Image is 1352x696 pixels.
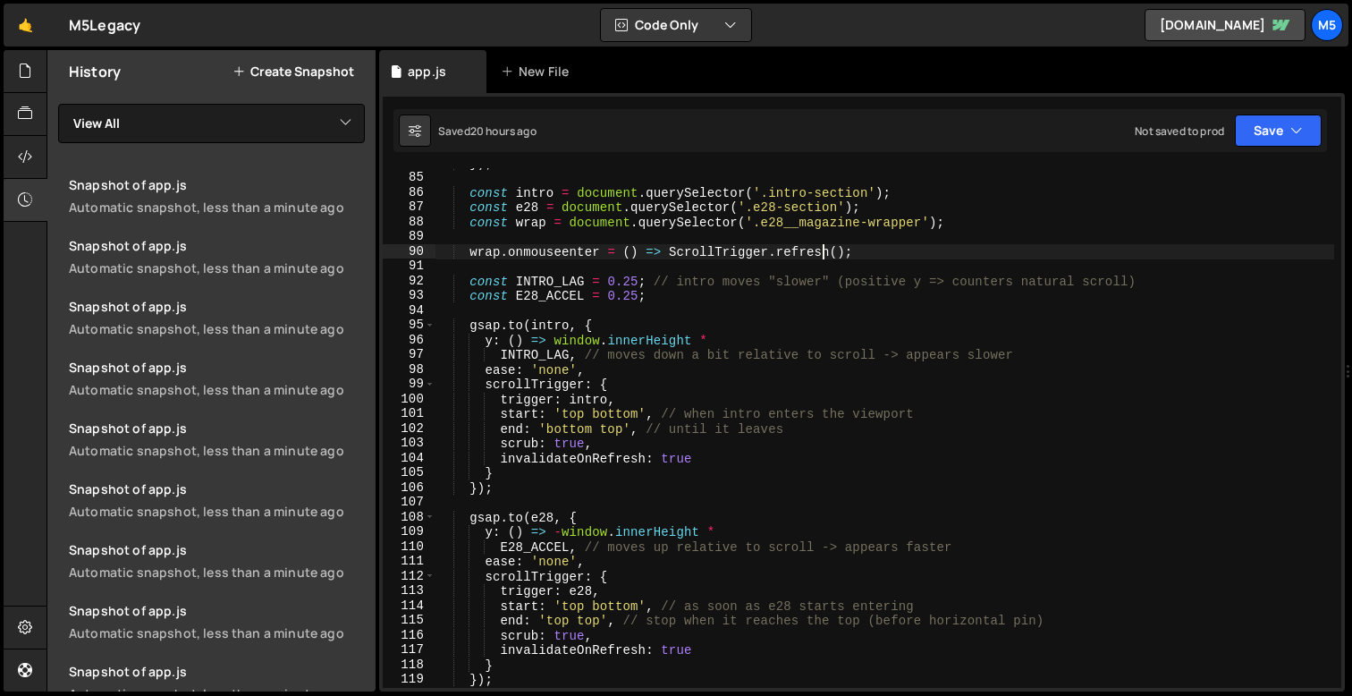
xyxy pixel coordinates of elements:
[383,658,435,673] div: 118
[69,237,365,254] div: Snapshot of app.js
[69,480,365,497] div: Snapshot of app.js
[58,226,376,287] a: Snapshot of app.jsAutomatic snapshot, less than a minute ago
[383,303,435,318] div: 94
[383,333,435,348] div: 96
[383,377,435,392] div: 99
[69,420,365,437] div: Snapshot of app.js
[69,199,365,216] div: Automatic snapshot, less than a minute ago
[501,63,576,81] div: New File
[69,259,365,276] div: Automatic snapshot, less than a minute ago
[383,613,435,628] div: 115
[383,465,435,480] div: 105
[58,409,376,470] a: Snapshot of app.jsAutomatic snapshot, less than a minute ago
[69,564,365,581] div: Automatic snapshot, less than a minute ago
[69,541,365,558] div: Snapshot of app.js
[69,359,365,376] div: Snapshot of app.js
[383,480,435,496] div: 106
[69,298,365,315] div: Snapshot of app.js
[383,554,435,569] div: 111
[383,288,435,303] div: 93
[383,185,435,200] div: 86
[232,64,354,79] button: Create Snapshot
[69,624,365,641] div: Automatic snapshot, less than a minute ago
[69,663,365,680] div: Snapshot of app.js
[438,123,537,139] div: Saved
[383,406,435,421] div: 101
[383,524,435,539] div: 109
[383,229,435,244] div: 89
[4,4,47,47] a: 🤙
[383,583,435,598] div: 113
[69,442,365,459] div: Automatic snapshot, less than a minute ago
[383,436,435,451] div: 103
[58,530,376,591] a: Snapshot of app.jsAutomatic snapshot, less than a minute ago
[1145,9,1306,41] a: [DOMAIN_NAME]
[58,166,376,226] a: Snapshot of app.jsAutomatic snapshot, less than a minute ago
[383,244,435,259] div: 90
[383,539,435,555] div: 110
[601,9,751,41] button: Code Only
[58,470,376,530] a: Snapshot of app.jsAutomatic snapshot, less than a minute ago
[470,123,537,139] div: 20 hours ago
[58,591,376,652] a: Snapshot of app.jsAutomatic snapshot, less than a minute ago
[383,259,435,274] div: 91
[383,199,435,215] div: 87
[1135,123,1224,139] div: Not saved to prod
[383,421,435,437] div: 102
[383,392,435,407] div: 100
[383,362,435,378] div: 98
[69,176,365,193] div: Snapshot of app.js
[383,274,435,289] div: 92
[383,170,435,185] div: 85
[58,287,376,348] a: Snapshot of app.jsAutomatic snapshot, less than a minute ago
[408,63,446,81] div: app.js
[383,495,435,510] div: 107
[383,569,435,584] div: 112
[1311,9,1343,41] a: M5
[69,381,365,398] div: Automatic snapshot, less than a minute ago
[383,628,435,643] div: 116
[69,602,365,619] div: Snapshot of app.js
[58,348,376,409] a: Snapshot of app.jsAutomatic snapshot, less than a minute ago
[383,672,435,687] div: 119
[383,642,435,658] div: 117
[383,598,435,614] div: 114
[69,503,365,520] div: Automatic snapshot, less than a minute ago
[69,14,140,36] div: M5Legacy
[1235,115,1322,147] button: Save
[383,318,435,333] div: 95
[69,62,121,81] h2: History
[383,347,435,362] div: 97
[69,320,365,337] div: Automatic snapshot, less than a minute ago
[383,510,435,525] div: 108
[383,215,435,230] div: 88
[383,451,435,466] div: 104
